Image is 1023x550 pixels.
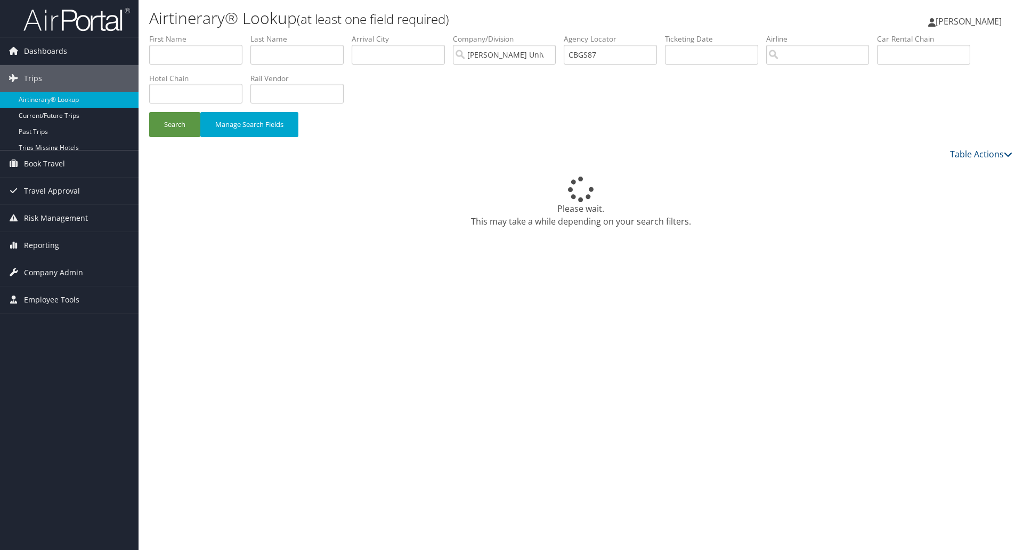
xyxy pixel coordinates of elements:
[24,150,65,177] span: Book Travel
[665,34,766,44] label: Ticketing Date
[24,38,67,65] span: Dashboards
[250,73,352,84] label: Rail Vendor
[877,34,978,44] label: Car Rental Chain
[936,15,1002,27] span: [PERSON_NAME]
[24,65,42,92] span: Trips
[149,73,250,84] label: Hotel Chain
[200,112,298,137] button: Manage Search Fields
[297,10,449,28] small: (at least one field required)
[250,34,352,44] label: Last Name
[564,34,665,44] label: Agency Locator
[928,5,1012,37] a: [PERSON_NAME]
[23,7,130,32] img: airportal-logo.png
[24,205,88,232] span: Risk Management
[352,34,453,44] label: Arrival City
[24,232,59,259] span: Reporting
[453,34,564,44] label: Company/Division
[149,177,1012,228] div: Please wait. This may take a while depending on your search filters.
[950,148,1012,160] a: Table Actions
[24,259,83,286] span: Company Admin
[149,7,725,29] h1: Airtinerary® Lookup
[766,34,877,44] label: Airline
[149,112,200,137] button: Search
[24,286,79,313] span: Employee Tools
[24,178,80,204] span: Travel Approval
[149,34,250,44] label: First Name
